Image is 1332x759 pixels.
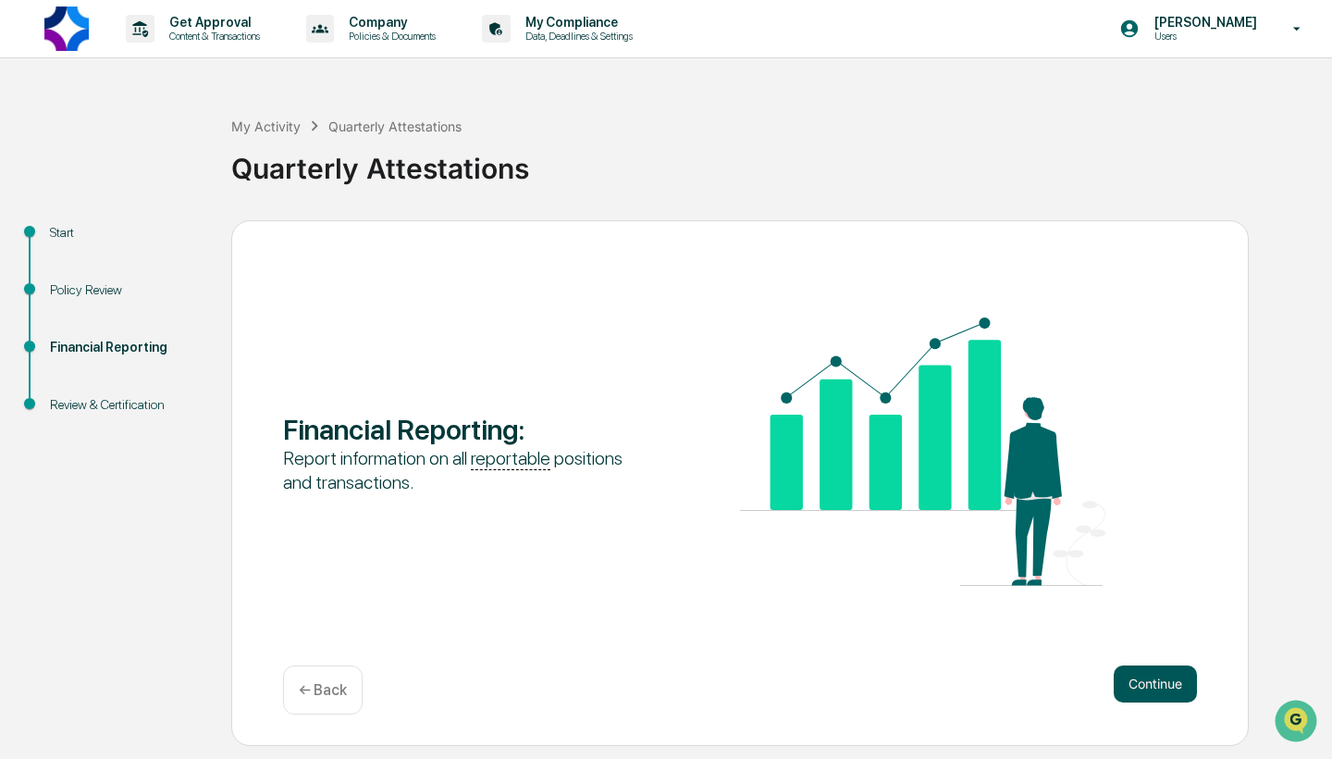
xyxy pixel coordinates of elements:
[50,223,202,243] div: Start
[283,446,648,494] div: Report information on all positions and transactions.
[314,147,337,169] button: Start new chat
[37,268,117,287] span: Data Lookup
[50,338,202,357] div: Financial Reporting
[299,681,347,699] p: ← Back
[11,226,127,259] a: 🖐️Preclearance
[63,160,234,175] div: We're available if you need us!
[18,235,33,250] div: 🖐️
[153,233,229,252] span: Attestations
[1140,15,1266,30] p: [PERSON_NAME]
[18,142,52,175] img: 1746055101610-c473b297-6a78-478c-a979-82029cc54cd1
[18,39,337,68] p: How can we help?
[37,233,119,252] span: Preclearance
[328,118,462,134] div: Quarterly Attestations
[1114,666,1197,703] button: Continue
[511,30,642,43] p: Data, Deadlines & Settings
[511,15,642,30] p: My Compliance
[184,314,224,328] span: Pylon
[154,15,269,30] p: Get Approval
[231,118,301,134] div: My Activity
[471,447,550,470] u: reportable
[50,395,202,415] div: Review & Certification
[18,270,33,285] div: 🔎
[334,30,445,43] p: Policies & Documents
[11,261,124,294] a: 🔎Data Lookup
[283,413,648,446] div: Financial Reporting :
[154,30,269,43] p: Content & Transactions
[1273,698,1323,748] iframe: Open customer support
[134,235,149,250] div: 🗄️
[1140,30,1266,43] p: Users
[740,317,1105,586] img: Financial Reporting
[44,6,89,51] img: logo
[334,15,445,30] p: Company
[231,137,1323,185] div: Quarterly Attestations
[127,226,237,259] a: 🗄️Attestations
[63,142,303,160] div: Start new chat
[130,313,224,328] a: Powered byPylon
[50,280,202,300] div: Policy Review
